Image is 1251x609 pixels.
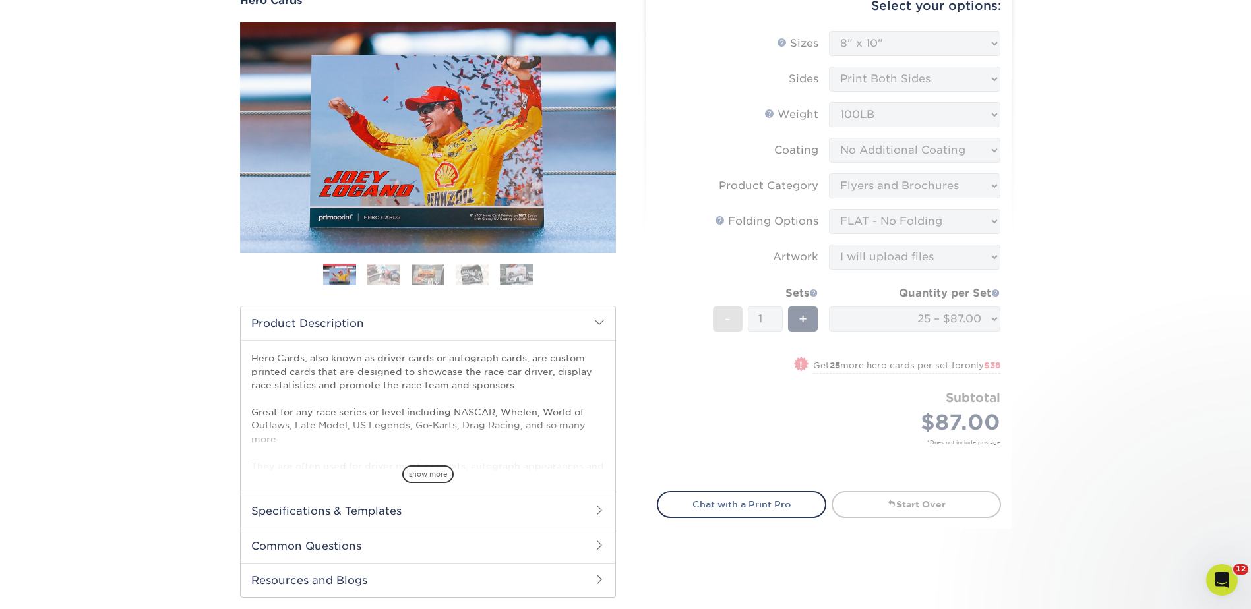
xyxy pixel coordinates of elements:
span: 12 [1233,564,1248,575]
img: Hero Cards 04 [456,264,489,285]
span: show more [402,465,454,483]
img: Hero Cards 03 [412,264,444,285]
img: Hero Cards 01 [323,266,356,286]
img: Hero Cards 01 [240,20,616,256]
h2: Common Questions [241,529,615,563]
h2: Resources and Blogs [241,563,615,597]
iframe: Intercom live chat [1206,564,1238,596]
img: Hero Cards 05 [500,263,533,286]
a: Chat with a Print Pro [657,491,826,517]
img: Hero Cards 02 [367,264,400,285]
h2: Product Description [241,306,615,340]
p: Hero Cards, also known as driver cards or autograph cards, are custom printed cards that are desi... [251,351,605,566]
a: Start Over [832,491,1001,517]
h2: Specifications & Templates [241,494,615,528]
